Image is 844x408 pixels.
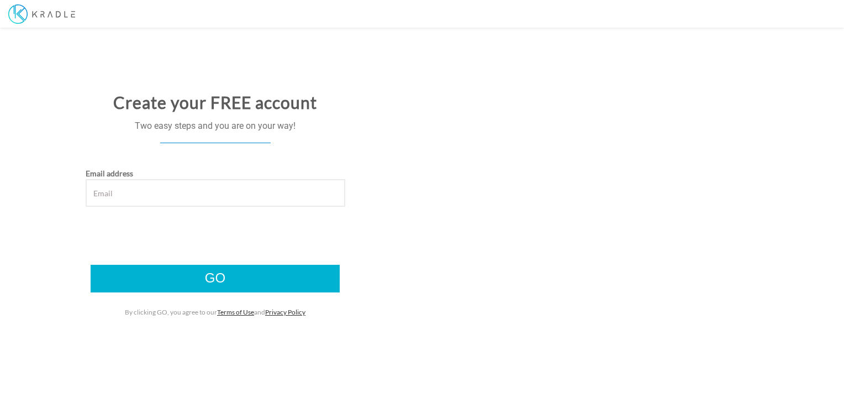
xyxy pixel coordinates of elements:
[125,307,305,317] label: By clicking GO, you agree to our and
[8,4,75,24] img: Kradle
[265,308,305,316] a: Privacy Policy
[8,93,422,112] h2: Create your FREE account
[86,179,345,207] input: Email
[86,168,133,179] label: Email address
[217,308,254,316] a: Terms of Use
[91,265,340,292] input: Go
[8,120,422,133] p: Two easy steps and you are on your way!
